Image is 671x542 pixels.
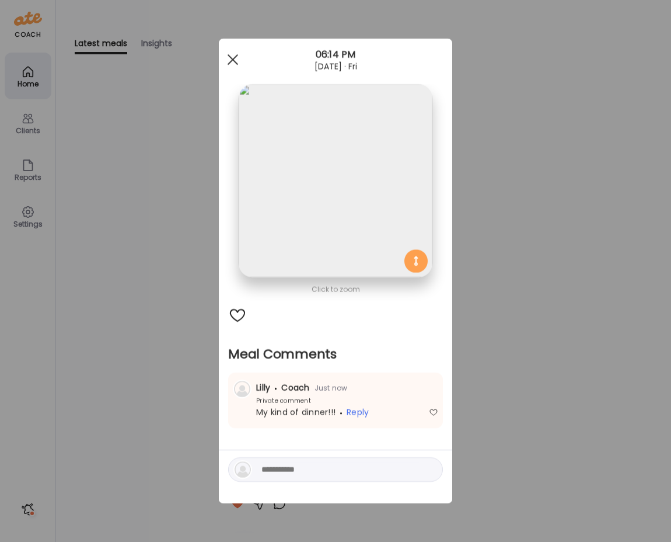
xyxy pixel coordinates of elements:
[233,397,311,405] div: Private comment
[219,48,452,62] div: 06:14 PM
[256,406,335,418] span: My kind of dinner!!!
[228,346,443,363] h2: Meal Comments
[235,461,251,478] img: bg-avatar-default.svg
[228,283,443,297] div: Click to zoom
[234,381,250,397] img: bg-avatar-default.svg
[347,406,369,418] span: Reply
[256,382,310,394] span: Lilly Coach
[310,383,348,393] span: Just now
[219,62,452,71] div: [DATE] · Fri
[239,84,432,277] img: images%2FTWbYycbN6VXame8qbTiqIxs9Hvy2%2FW7OccXoWuIv4PQdv3rCv%2FwTuujLMp9eaZ6ciBABTQ_1080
